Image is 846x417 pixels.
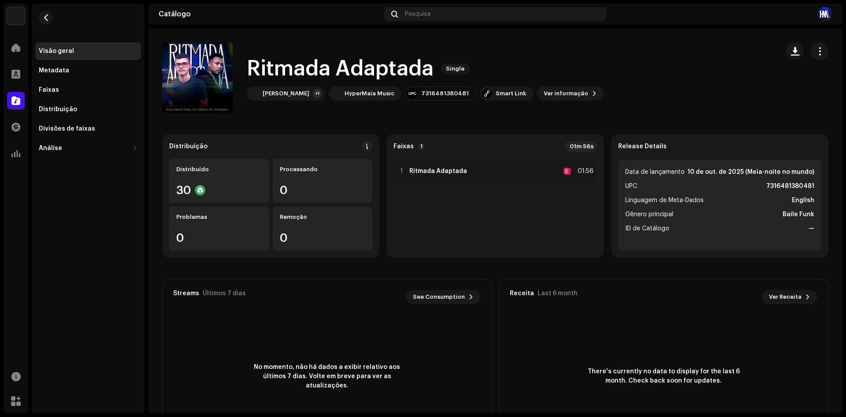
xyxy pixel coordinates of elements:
span: Gênero principal [625,209,673,220]
span: Pesquisa [405,11,430,18]
re-m-nav-item: Faixas [35,81,141,99]
re-m-nav-item: Divisões de faixas [35,120,141,138]
div: Processando [280,166,366,173]
strong: 7316481380481 [766,181,814,192]
strong: 10 de out. de 2025 (Meia-noite no mundo) [687,167,814,177]
strong: Ritmada Adaptada [409,168,467,175]
p-badge: 1 [417,143,425,150]
div: E [564,168,571,175]
div: 01:56 [574,166,594,177]
div: Faixas [39,86,59,94]
span: No momento, não há dados a exibir relativo aos últimos 7 dias. Volte em breve para ver as atualiz... [248,363,406,391]
span: UPC [625,181,637,192]
span: ID de Catálogo [625,223,669,234]
re-m-nav-item: Metadata [35,62,141,79]
div: +1 [313,89,322,98]
button: See Consumption [406,290,481,304]
div: Last 6 month [538,290,578,297]
div: Últimos 7 dias [203,290,246,297]
div: Receita [510,290,534,297]
div: Distribuído [176,166,262,173]
strong: Faixas [393,143,414,150]
div: Smart Link [496,90,526,97]
div: Visão geral [39,48,74,55]
div: Remoção [280,214,366,221]
re-m-nav-dropdown: Análise [35,139,141,157]
div: Análise [39,145,62,152]
strong: English [792,195,814,206]
strong: Baile Funk [783,209,814,220]
re-m-nav-item: Distribuição [35,101,141,118]
span: Single [441,64,470,74]
button: Ver Receita [762,290,817,304]
h1: Ritmada Adaptada [247,55,434,83]
div: Distribuição [39,106,77,113]
div: Problemas [176,214,262,221]
strong: — [809,223,814,234]
div: [PERSON_NAME] [263,90,309,97]
div: HyperMaia Music [345,90,394,97]
strong: Release Details [618,143,667,150]
span: Data de lançamento [625,167,685,177]
img: 0848704f-c5e5-49e6-93c6-c08c6058f969 [249,88,259,99]
img: eb0c8cdb-b626-4a7a-b2c9-dca0e6a46349 [330,88,341,99]
span: Ver informação [544,85,588,102]
span: Linguagem de Meta-Dados [625,195,704,206]
button: Ver informação [537,86,604,101]
span: See Consumption [413,288,465,306]
span: Ver Receita [769,288,801,306]
img: 157bdc2e-462e-4224-844c-c414979c75ed [818,7,832,21]
img: 1cf725b2-75a2-44e7-8fdf-5f1256b3d403 [7,7,25,25]
re-m-nav-item: Visão geral [35,42,141,60]
div: Metadata [39,67,69,74]
div: Divisões de faixas [39,125,95,132]
span: There's currently no data to display for the last 6 month. Check back soon for updates. [584,367,743,386]
div: 01m 56s [564,141,597,152]
div: 7316481380481 [421,90,469,97]
div: Catálogo [159,11,381,18]
div: Streams [173,290,199,297]
div: Distribuição [169,143,208,150]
